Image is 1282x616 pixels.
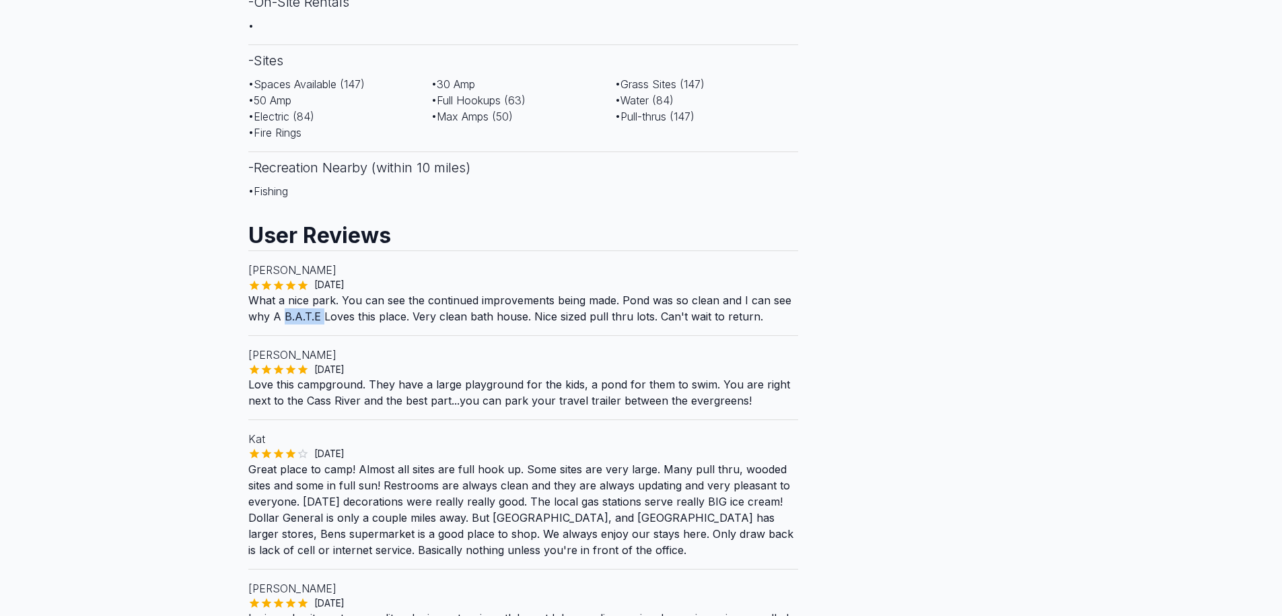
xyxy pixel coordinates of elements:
p: [PERSON_NAME] [248,347,799,363]
h3: - Sites [248,44,799,76]
p: Kat [248,431,799,447]
h2: User Reviews [248,210,799,250]
span: • Max Amps (50) [431,110,513,123]
span: [DATE] [309,447,350,460]
span: [DATE] [309,278,350,292]
p: [PERSON_NAME] [248,262,799,278]
span: • [248,19,254,32]
span: [DATE] [309,596,350,610]
span: • Full Hookups (63) [431,94,526,107]
span: • Grass Sites (147) [615,77,705,91]
span: • Electric (84) [248,110,314,123]
span: • Fire Rings [248,126,301,139]
span: • Pull-thrus (147) [615,110,695,123]
span: • 50 Amp [248,94,291,107]
span: • Spaces Available (147) [248,77,365,91]
span: [DATE] [309,363,350,376]
p: What a nice park. You can see the continued improvements being made. Pond was so clean and I can ... [248,292,799,324]
p: [PERSON_NAME] [248,580,799,596]
span: • 30 Amp [431,77,475,91]
p: Great place to camp! Almost all sites are full hook up. Some sites are very large. Many pull thru... [248,461,799,558]
p: Love this campground. They have a large playground for the kids, a pond for them to swim. You are... [248,376,799,409]
span: • Fishing [248,184,288,198]
h3: - Recreation Nearby (within 10 miles) [248,151,799,183]
span: • Water (84) [615,94,674,107]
